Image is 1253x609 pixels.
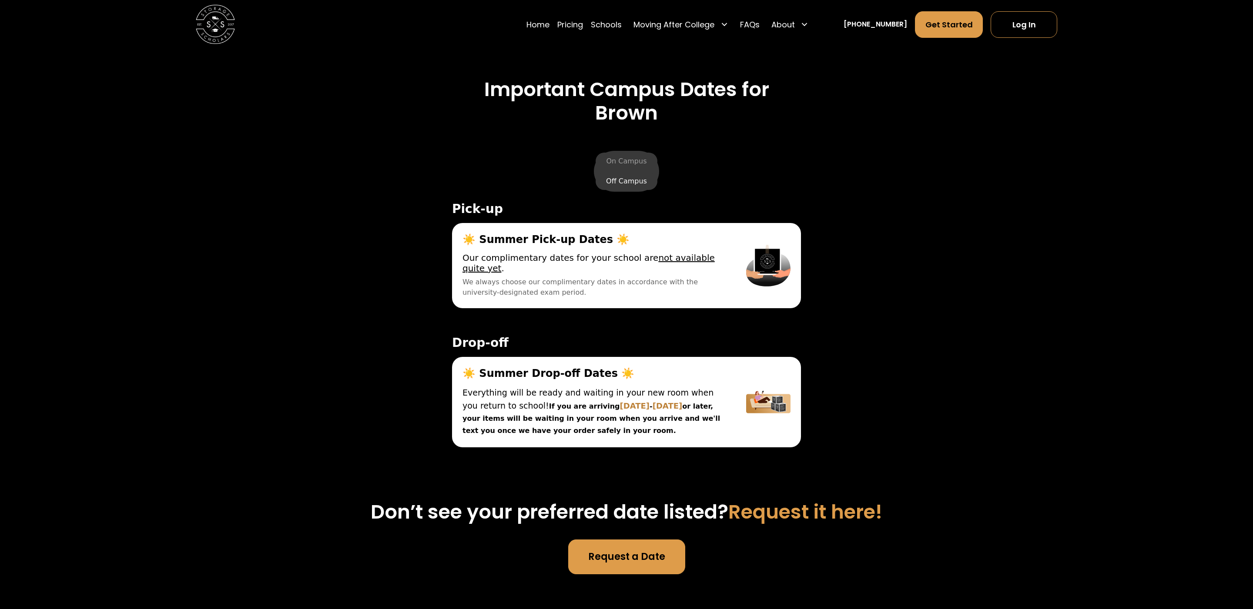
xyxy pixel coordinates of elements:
a: FAQs [740,11,760,38]
span: [DATE] [620,401,650,410]
span: Our complimentary dates for your school are . [462,253,725,273]
img: Storage Scholars main logo [196,5,235,44]
span: Request it here! [728,498,882,526]
div: Moving After College [633,19,714,30]
span: Pick-up [452,202,801,216]
span: ☀️ Summer Drop-off Dates ☀️ [462,367,725,379]
div: If you are arriving - or later, your items will be waiting in your room when you arrive and we'll... [462,386,725,437]
a: Home [526,11,549,38]
span: ☀️ Summer Pick-up Dates ☀️ [462,233,725,246]
div: About [771,19,795,30]
a: home [196,5,235,44]
a: [PHONE_NUMBER] [844,19,907,30]
div: Moving After College [630,11,732,38]
a: Get Started [915,11,983,38]
a: Schools [591,11,622,38]
h3: Brown [274,101,979,125]
span: [DATE] [653,401,683,410]
span: Drop-off [452,336,801,350]
u: not available quite yet [462,253,715,273]
h3: Don’t see your preferred date listed? [274,500,979,524]
img: Pickup Image [746,233,791,298]
label: Off Campus [596,173,657,190]
a: Pricing [557,11,583,38]
a: Log In [991,11,1057,38]
span: We always choose our complimentary dates in accordance with the university-designated exam period. [462,277,725,298]
img: Delivery Image [746,367,791,437]
span: Everything will be ready and waiting in your new room when you return to school! [462,388,714,410]
label: On Campus [596,153,657,170]
div: About [767,11,813,38]
a: Request a Date [568,539,685,575]
h3: Important Campus Dates for [274,78,979,101]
